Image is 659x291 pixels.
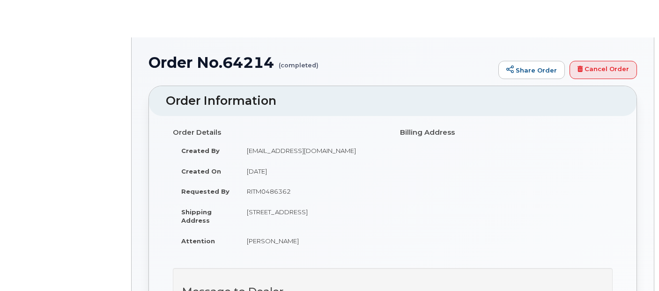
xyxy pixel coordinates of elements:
[570,61,637,80] a: Cancel Order
[279,54,318,69] small: (completed)
[181,208,212,225] strong: Shipping Address
[181,167,221,175] strong: Created On
[498,61,565,80] a: Share Order
[148,54,494,71] h1: Order No.64214
[181,188,230,195] strong: Requested By
[181,237,215,245] strong: Attention
[173,129,386,137] h4: Order Details
[400,129,613,137] h4: Billing Address
[238,181,386,202] td: RITM0486362
[238,202,386,231] td: [STREET_ADDRESS]
[238,140,386,161] td: [EMAIL_ADDRESS][DOMAIN_NAME]
[166,95,620,108] h2: Order Information
[238,161,386,182] td: [DATE]
[181,147,220,154] strong: Created By
[238,231,386,251] td: [PERSON_NAME]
